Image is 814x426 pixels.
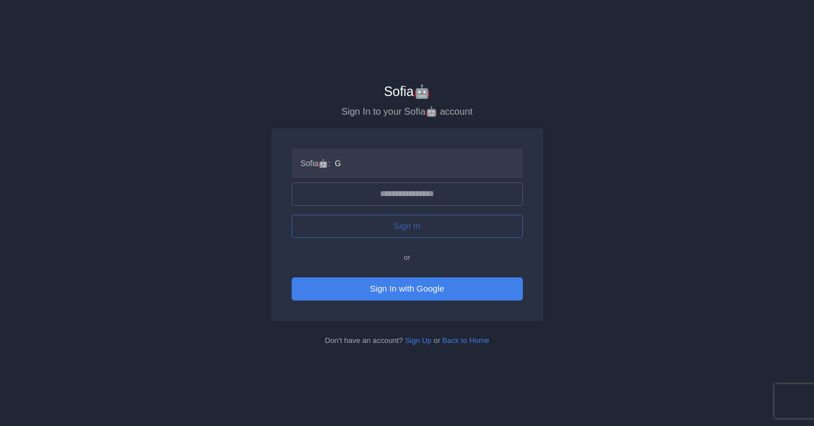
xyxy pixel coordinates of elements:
div: or [292,251,523,263]
strong: Sofia🤖 : [301,158,331,169]
a: Back to Home [443,336,490,345]
p: Sign In to your Sofia🤖 account [271,104,543,119]
h2: Sofia🤖 [271,84,543,100]
div: Don't have an account? or [271,334,543,346]
button: Sign In with Google [292,277,523,301]
a: Sign Up [405,336,432,345]
span: G [335,158,341,169]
